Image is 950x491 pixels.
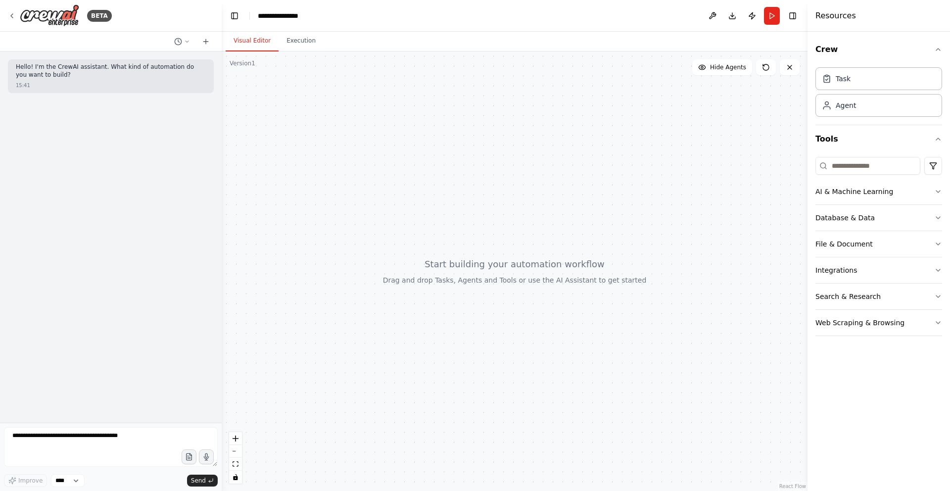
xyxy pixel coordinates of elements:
div: Search & Research [815,292,881,301]
button: Web Scraping & Browsing [815,310,942,336]
div: Version 1 [230,59,255,67]
button: toggle interactivity [229,471,242,484]
button: AI & Machine Learning [815,179,942,204]
div: Database & Data [815,213,875,223]
div: Task [836,74,851,84]
button: zoom out [229,445,242,458]
nav: breadcrumb [258,11,298,21]
h4: Resources [815,10,856,22]
div: Web Scraping & Browsing [815,318,904,328]
button: Hide right sidebar [786,9,800,23]
span: Send [191,477,206,485]
a: React Flow attribution [779,484,806,489]
button: fit view [229,458,242,471]
div: Tools [815,153,942,344]
button: Crew [815,36,942,63]
button: Start a new chat [198,36,214,48]
div: Crew [815,63,942,125]
button: File & Document [815,231,942,257]
button: Execution [279,31,324,51]
button: Upload files [182,449,196,464]
button: zoom in [229,432,242,445]
div: 15:41 [16,82,30,89]
div: BETA [87,10,112,22]
button: Database & Data [815,205,942,231]
button: Integrations [815,257,942,283]
button: Switch to previous chat [170,36,194,48]
button: Hide Agents [692,59,752,75]
button: Visual Editor [226,31,279,51]
div: Agent [836,100,856,110]
div: File & Document [815,239,873,249]
div: AI & Machine Learning [815,187,893,196]
img: Logo [20,4,79,27]
button: Hide left sidebar [228,9,241,23]
button: Improve [4,474,47,487]
span: Hide Agents [710,63,746,71]
span: Improve [18,477,43,485]
p: Hello! I'm the CrewAI assistant. What kind of automation do you want to build? [16,63,206,79]
button: Tools [815,125,942,153]
button: Search & Research [815,284,942,309]
button: Send [187,475,218,487]
div: Integrations [815,265,857,275]
button: Click to speak your automation idea [199,449,214,464]
div: React Flow controls [229,432,242,484]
